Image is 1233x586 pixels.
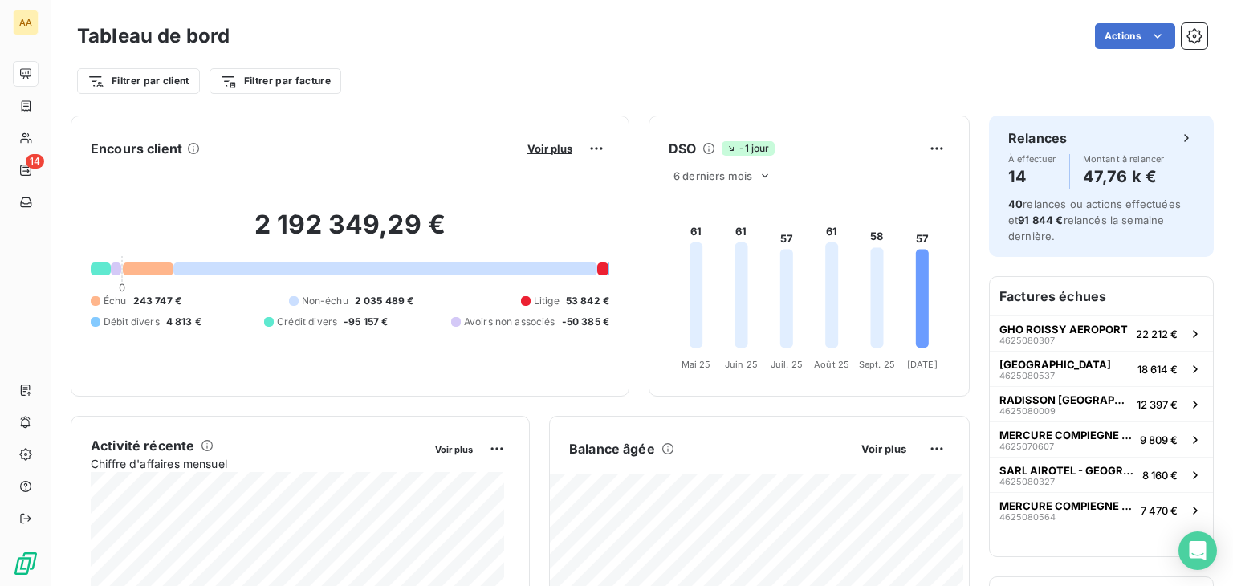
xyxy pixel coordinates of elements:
span: 14 [26,154,44,169]
span: MERCURE COMPIEGNE - STGHC [999,429,1133,442]
tspan: Mai 25 [682,359,711,370]
button: GHO ROISSY AEROPORT462508030722 212 € [990,315,1213,351]
span: relances ou actions effectuées et relancés la semaine dernière. [1008,197,1181,242]
span: Voir plus [861,442,906,455]
button: Voir plus [523,141,577,156]
tspan: Juin 25 [725,359,758,370]
button: MERCURE COMPIEGNE - STGHC46250805647 470 € [990,492,1213,527]
h4: 47,76 k € [1083,164,1165,189]
span: MERCURE COMPIEGNE - STGHC [999,499,1134,512]
h6: DSO [669,139,696,158]
button: MERCURE COMPIEGNE - STGHC46250706079 809 € [990,421,1213,457]
button: [GEOGRAPHIC_DATA]462508053718 614 € [990,351,1213,386]
span: 4625080307 [999,336,1055,345]
button: Voir plus [857,442,911,456]
div: Open Intercom Messenger [1178,531,1217,570]
span: [GEOGRAPHIC_DATA] [999,358,1111,371]
span: 2 035 489 € [355,294,414,308]
span: 12 397 € [1137,398,1178,411]
span: Non-échu [302,294,348,308]
span: -50 385 € [562,315,609,329]
div: AA [13,10,39,35]
h6: Activité récente [91,436,194,455]
span: Débit divers [104,315,160,329]
span: RADISSON [GEOGRAPHIC_DATA] LE BOURGET [999,393,1130,406]
span: 4 813 € [166,315,201,329]
span: 243 747 € [133,294,181,308]
span: -1 jour [722,141,774,156]
span: Montant à relancer [1083,154,1165,164]
span: Voir plus [435,444,473,455]
span: 4625080537 [999,371,1055,380]
span: 4625080564 [999,512,1056,522]
span: Échu [104,294,127,308]
button: Voir plus [430,442,478,456]
button: Actions [1095,23,1175,49]
span: À effectuer [1008,154,1056,164]
span: 4625080327 [999,477,1055,486]
span: 4625080009 [999,406,1056,416]
span: Voir plus [527,142,572,155]
span: Chiffre d'affaires mensuel [91,455,424,472]
span: 91 844 € [1018,214,1063,226]
tspan: Sept. 25 [859,359,895,370]
h2: 2 192 349,29 € [91,209,609,257]
button: Filtrer par facture [210,68,341,94]
span: Litige [534,294,560,308]
h6: Factures échues [990,277,1213,315]
span: -95 157 € [344,315,388,329]
button: SARL AIROTEL - GEOGRAPHOTEL46250803278 160 € [990,457,1213,492]
span: 18 614 € [1137,363,1178,376]
span: 22 212 € [1136,328,1178,340]
span: Crédit divers [277,315,337,329]
span: 4625070607 [999,442,1054,451]
tspan: Août 25 [814,359,849,370]
button: Filtrer par client [77,68,200,94]
span: 6 derniers mois [673,169,752,182]
span: 53 842 € [566,294,609,308]
span: Avoirs non associés [464,315,555,329]
img: Logo LeanPay [13,551,39,576]
span: 8 160 € [1142,469,1178,482]
span: SARL AIROTEL - GEOGRAPHOTEL [999,464,1136,477]
span: 40 [1008,197,1023,210]
h3: Tableau de bord [77,22,230,51]
span: 0 [119,281,125,294]
tspan: [DATE] [907,359,938,370]
span: 7 470 € [1141,504,1178,517]
span: GHO ROISSY AEROPORT [999,323,1128,336]
h4: 14 [1008,164,1056,189]
h6: Relances [1008,128,1067,148]
tspan: Juil. 25 [771,359,803,370]
h6: Encours client [91,139,182,158]
button: RADISSON [GEOGRAPHIC_DATA] LE BOURGET462508000912 397 € [990,386,1213,421]
span: 9 809 € [1140,433,1178,446]
h6: Balance âgée [569,439,655,458]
